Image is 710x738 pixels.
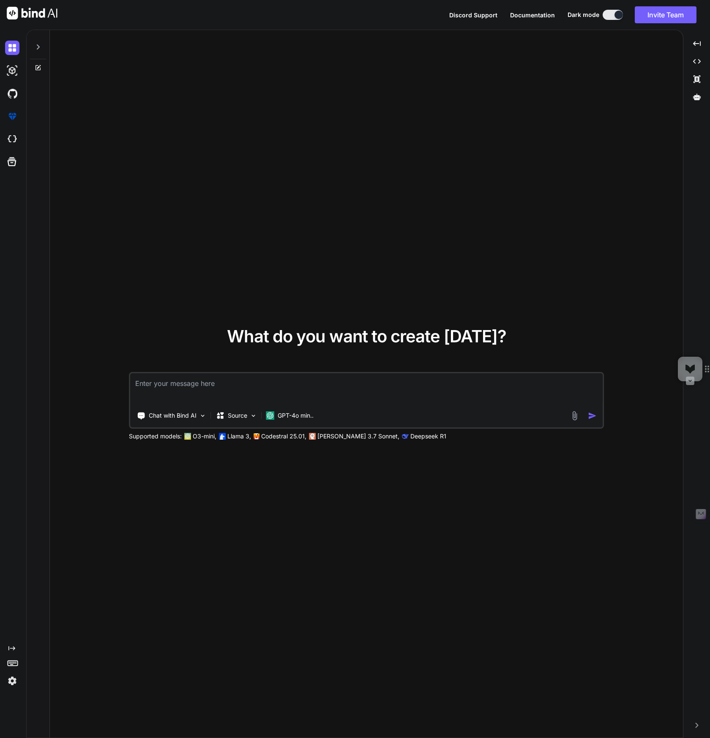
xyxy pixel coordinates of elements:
[5,132,19,146] img: cloudideIcon
[228,411,247,420] p: Source
[317,432,399,441] p: [PERSON_NAME] 3.7 Sonnet,
[635,6,696,23] button: Invite Team
[219,433,226,440] img: Llama2
[129,432,182,441] p: Supported models:
[199,412,206,419] img: Pick Tools
[309,433,316,440] img: claude
[266,411,274,420] img: GPT-4o mini
[5,109,19,124] img: premium
[5,41,19,55] img: darkChat
[227,326,506,347] span: What do you want to create [DATE]?
[402,433,409,440] img: claude
[588,411,597,420] img: icon
[7,7,57,19] img: Bind AI
[570,411,579,421] img: attachment
[449,11,497,19] button: Discord Support
[261,432,306,441] p: Codestral 25.01,
[5,63,19,78] img: darkAi-studio
[184,433,191,440] img: GPT-4
[278,411,314,420] p: GPT-4o min..
[193,432,216,441] p: O3-mini,
[5,86,19,101] img: githubDark
[250,412,257,419] img: Pick Models
[149,411,197,420] p: Chat with Bind AI
[410,432,446,441] p: Deepseek R1
[227,432,251,441] p: Llama 3,
[254,433,259,439] img: Mistral-AI
[568,11,599,19] span: Dark mode
[5,674,19,688] img: settings
[510,11,555,19] button: Documentation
